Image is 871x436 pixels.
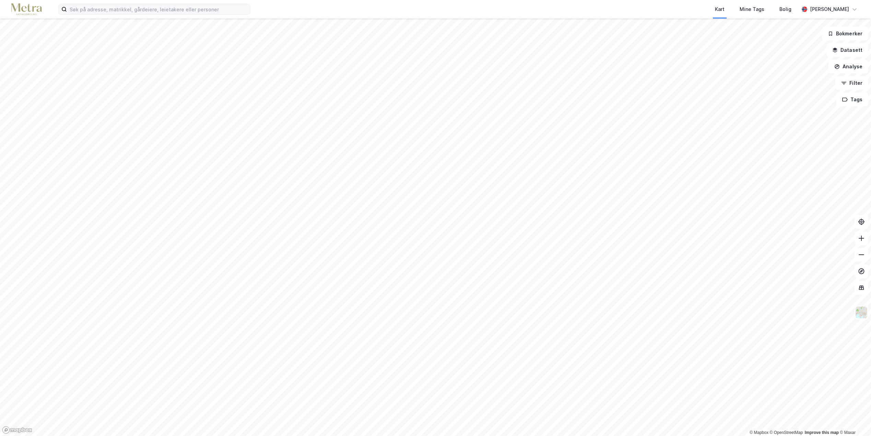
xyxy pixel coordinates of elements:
a: Improve this map [805,430,839,435]
a: Mapbox [750,430,768,435]
div: Bolig [779,5,791,13]
input: Søk på adresse, matrikkel, gårdeiere, leietakere eller personer [67,4,250,14]
div: Mine Tags [740,5,764,13]
button: Datasett [826,43,868,57]
img: Z [855,306,868,319]
button: Bokmerker [822,27,868,41]
a: Mapbox homepage [2,426,32,434]
button: Tags [836,93,868,106]
img: metra-logo.256734c3b2bbffee19d4.png [11,3,42,15]
button: Filter [835,76,868,90]
a: Maxar [840,430,856,435]
div: [PERSON_NAME] [810,5,849,13]
a: OpenStreetMap [770,430,803,435]
button: Analyse [828,60,868,73]
div: Kart [715,5,725,13]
